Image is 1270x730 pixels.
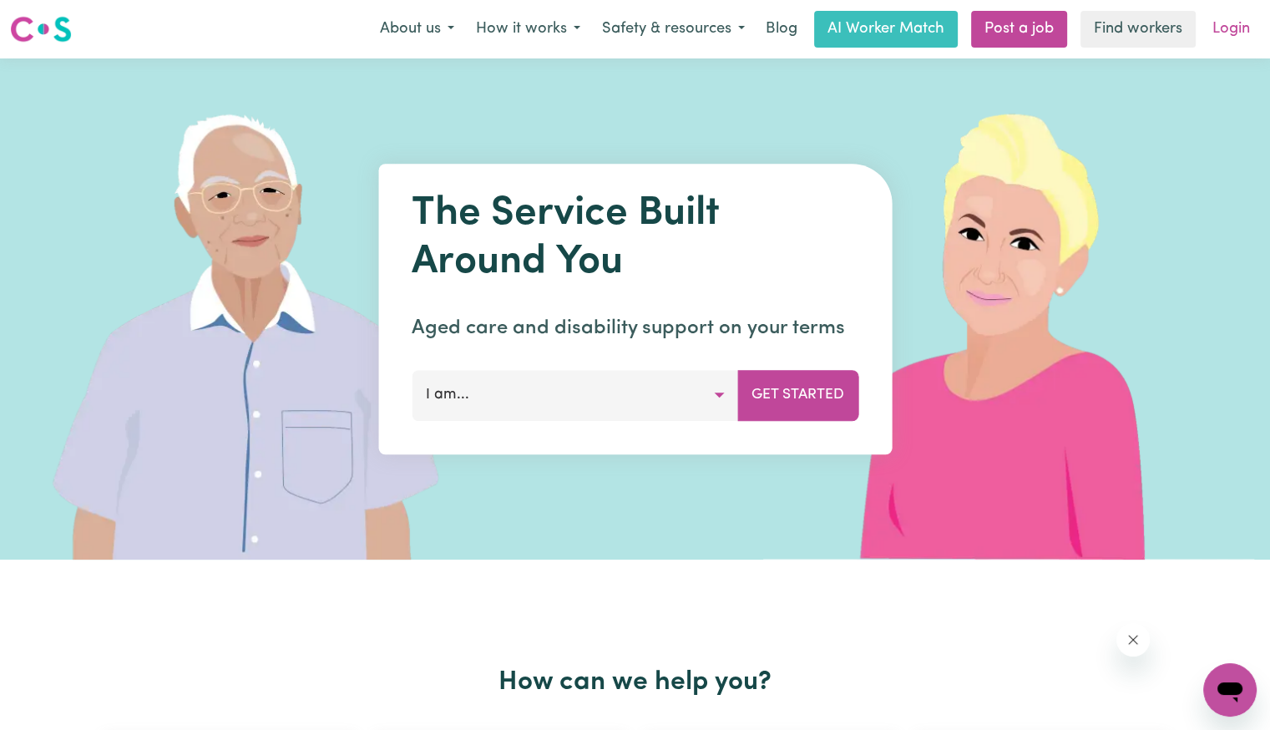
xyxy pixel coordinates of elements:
[737,370,858,420] button: Get Started
[412,370,738,420] button: I am...
[465,12,591,47] button: How it works
[1080,11,1196,48] a: Find workers
[1116,623,1150,656] iframe: Close message
[814,11,958,48] a: AI Worker Match
[10,14,72,44] img: Careseekers logo
[971,11,1067,48] a: Post a job
[412,313,858,343] p: Aged care and disability support on your terms
[1202,11,1260,48] a: Login
[412,190,858,286] h1: The Service Built Around You
[369,12,465,47] button: About us
[1203,663,1257,717] iframe: Button to launch messaging window
[591,12,756,47] button: Safety & resources
[10,12,101,25] span: Need any help?
[10,10,72,48] a: Careseekers logo
[94,667,1176,698] h2: How can we help you?
[756,11,807,48] a: Blog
